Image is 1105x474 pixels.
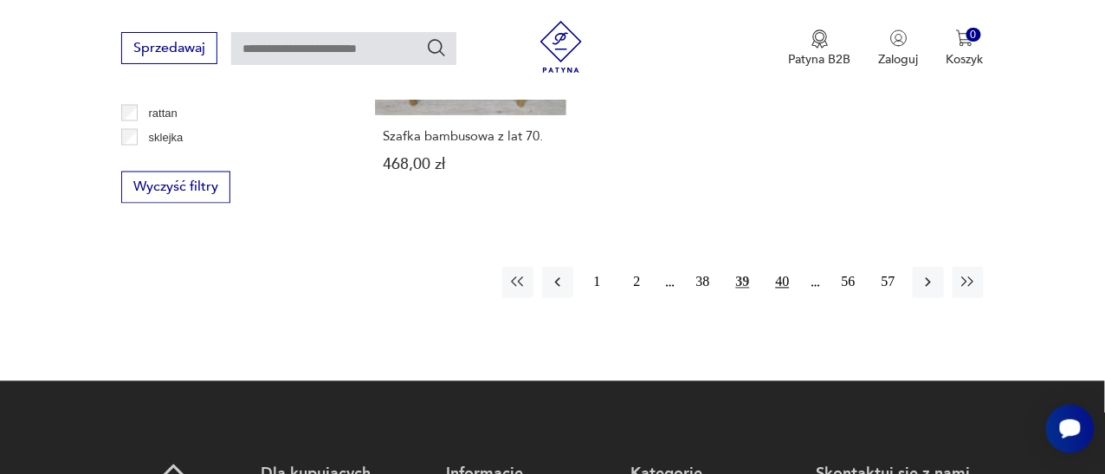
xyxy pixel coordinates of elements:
button: Szukaj [426,37,447,58]
img: Ikona koszyka [956,29,973,47]
a: Ikona medaluPatyna B2B [789,29,851,68]
img: Ikonka użytkownika [890,29,908,47]
button: 39 [727,267,759,298]
p: Koszyk [947,51,984,68]
p: sklejka [149,128,184,147]
button: 2 [622,267,653,298]
p: 468,00 zł [383,158,559,172]
p: Zaloguj [879,51,919,68]
button: Wyczyść filtry [121,172,230,204]
div: 0 [966,28,981,42]
img: Patyna - sklep z meblami i dekoracjami vintage [535,21,587,73]
h3: Szafka bambusowa z lat 70. [383,129,559,144]
button: 56 [833,267,864,298]
p: teak [149,153,171,172]
button: Patyna B2B [789,29,851,68]
img: Ikona medalu [811,29,829,49]
button: 57 [873,267,904,298]
button: 38 [688,267,719,298]
p: Patyna B2B [789,51,851,68]
button: 1 [582,267,613,298]
button: Zaloguj [879,29,919,68]
button: Sprzedawaj [121,32,217,64]
button: 0Koszyk [947,29,984,68]
a: Sprzedawaj [121,43,217,55]
iframe: Smartsupp widget button [1046,405,1095,453]
button: 40 [767,267,798,298]
p: rattan [149,104,178,123]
